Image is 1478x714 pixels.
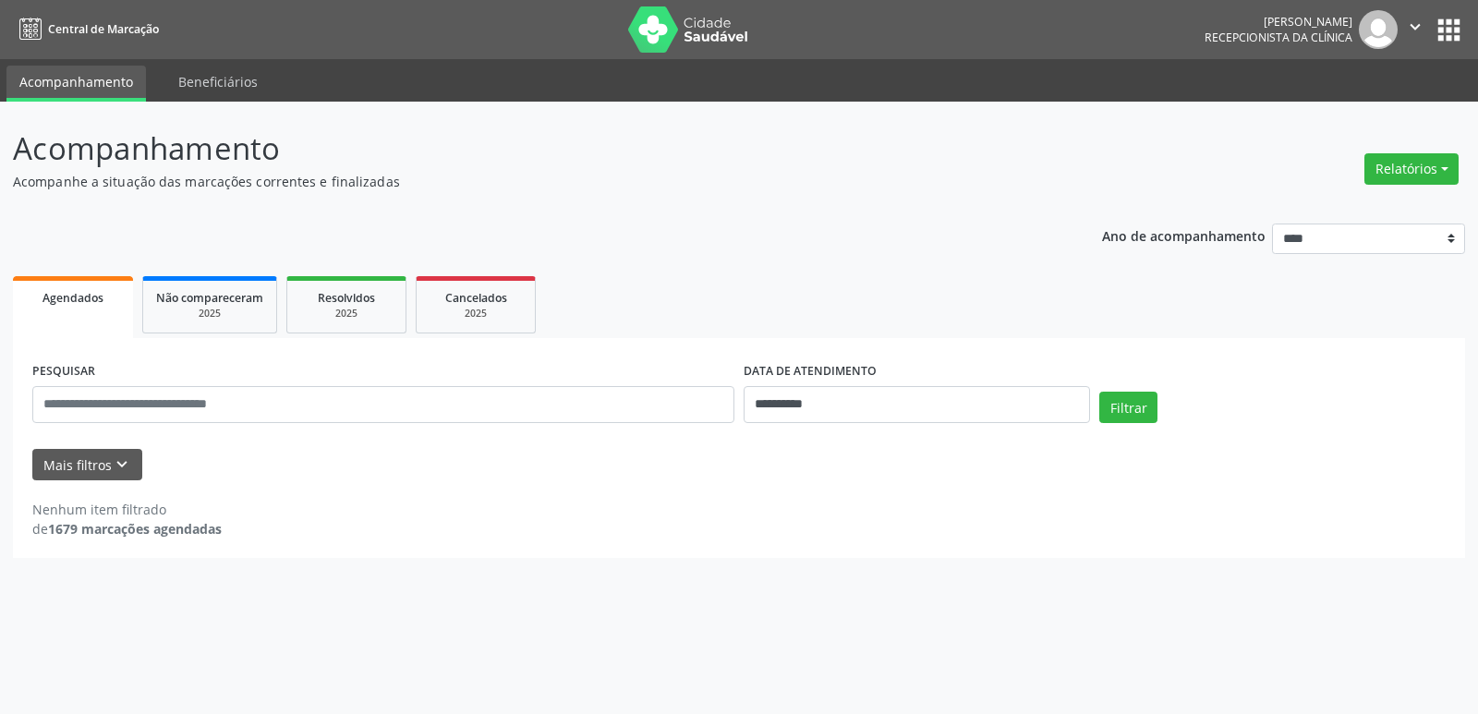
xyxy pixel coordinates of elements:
[1099,392,1157,423] button: Filtrar
[156,307,263,321] div: 2025
[13,14,159,44] a: Central de Marcação
[13,126,1029,172] p: Acompanhamento
[6,66,146,102] a: Acompanhamento
[430,307,522,321] div: 2025
[32,500,222,519] div: Nenhum item filtrado
[1205,30,1352,45] span: Recepcionista da clínica
[300,307,393,321] div: 2025
[445,290,507,306] span: Cancelados
[32,449,142,481] button: Mais filtroskeyboard_arrow_down
[32,519,222,539] div: de
[1433,14,1465,46] button: apps
[42,290,103,306] span: Agendados
[318,290,375,306] span: Resolvidos
[32,357,95,386] label: PESQUISAR
[1405,17,1425,37] i: 
[165,66,271,98] a: Beneficiários
[48,520,222,538] strong: 1679 marcações agendadas
[13,172,1029,191] p: Acompanhe a situação das marcações correntes e finalizadas
[48,21,159,37] span: Central de Marcação
[112,454,132,475] i: keyboard_arrow_down
[1205,14,1352,30] div: [PERSON_NAME]
[744,357,877,386] label: DATA DE ATENDIMENTO
[156,290,263,306] span: Não compareceram
[1398,10,1433,49] button: 
[1359,10,1398,49] img: img
[1102,224,1266,247] p: Ano de acompanhamento
[1364,153,1459,185] button: Relatórios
